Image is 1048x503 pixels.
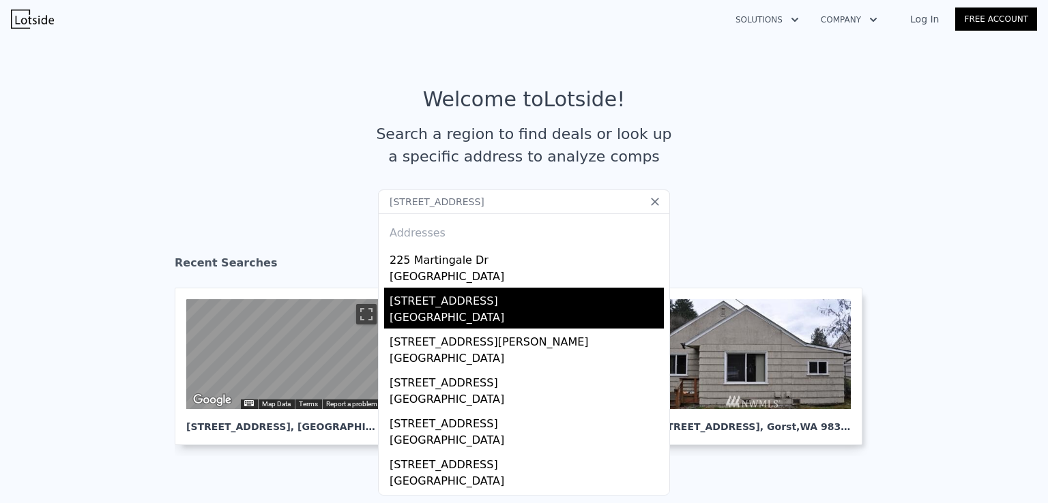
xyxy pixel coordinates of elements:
[894,12,955,26] a: Log In
[390,410,664,432] div: [STREET_ADDRESS]
[190,391,235,409] a: Open this area in Google Maps (opens a new window)
[384,214,664,247] div: Addresses
[390,350,664,369] div: [GEOGRAPHIC_DATA]
[11,10,54,29] img: Lotside
[390,269,664,288] div: [GEOGRAPHIC_DATA]
[371,123,677,168] div: Search a region to find deals or look up a specific address to analyze comps
[390,329,664,350] div: [STREET_ADDRESS][PERSON_NAME]
[175,288,404,445] a: Map [STREET_ADDRESS], [GEOGRAPHIC_DATA]
[175,244,873,288] div: Recent Searches
[326,400,377,408] a: Report a problem
[390,247,664,269] div: 225 Martingale Dr
[244,400,254,406] button: Keyboard shortcuts
[390,391,664,410] div: [GEOGRAPHIC_DATA]
[186,299,381,409] div: Map
[796,421,854,432] span: , WA 98312
[810,7,888,32] button: Company
[186,299,381,409] div: Street View
[356,304,377,324] button: Toggle fullscreen view
[656,409,851,433] div: [STREET_ADDRESS] , Gorst
[390,309,664,329] div: [GEOGRAPHIC_DATA]
[390,473,664,492] div: [GEOGRAPHIC_DATA]
[644,288,873,445] a: [STREET_ADDRESS], Gorst,WA 98312
[186,409,381,433] div: [STREET_ADDRESS] , [GEOGRAPHIC_DATA]
[390,432,664,451] div: [GEOGRAPHIC_DATA]
[725,7,810,32] button: Solutions
[390,451,664,473] div: [STREET_ADDRESS]
[262,399,291,409] button: Map Data
[378,189,670,214] input: Search an address or region...
[299,400,318,408] a: Terms (opens in new tab)
[423,87,626,112] div: Welcome to Lotside !
[955,7,1037,31] a: Free Account
[190,391,235,409] img: Google
[390,369,664,391] div: [STREET_ADDRESS]
[390,288,664,309] div: [STREET_ADDRESS]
